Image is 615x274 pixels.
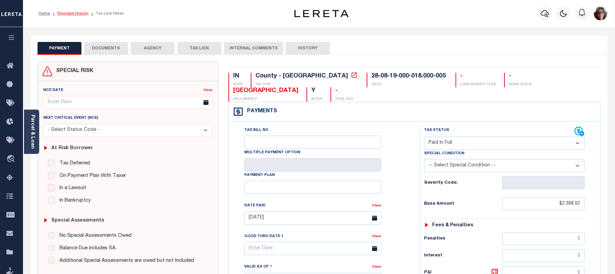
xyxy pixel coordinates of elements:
[502,249,585,262] input: $
[335,87,353,95] div: -
[177,42,221,55] button: TAX LIEN
[233,82,243,87] p: STATE
[311,87,322,95] div: Y
[56,197,91,205] label: In Bankruptcy
[56,184,86,192] label: In a Lawsuit
[57,12,89,16] a: Payment History
[335,97,353,102] p: TOTAL DLQ
[30,115,35,149] a: Parcel & Loan
[53,68,93,74] h4: SPECIAL RISK
[56,245,116,252] label: Balance Due includes SA
[502,197,585,210] input: $
[224,42,283,55] button: INTERNAL COMMENTS
[460,73,496,80] div: -
[424,180,502,186] h6: Severity Code:
[39,12,50,16] a: Home
[424,128,449,133] label: Tax Status
[371,73,446,79] div: 28-08-19-000-018.000-005
[203,89,213,92] a: Clear
[51,218,104,224] h6: Special Assessments
[244,211,381,225] input: Enter Date
[432,223,473,228] h6: Fees & Penalties
[51,145,93,151] h6: At Risk Borrower
[255,82,359,87] p: TAX TYPE
[89,10,124,17] li: Tax Line Detail
[424,151,464,157] label: Special Condition
[43,115,98,121] label: Next Critical Event (NCE)
[286,42,330,55] button: HISTORY
[244,173,275,178] label: Payment Plan
[424,253,502,258] h6: Interest
[84,42,128,55] button: DOCUMENTS
[502,232,585,245] input: $
[233,97,298,102] p: DELQ AGENCY
[509,73,532,80] div: -
[56,172,126,180] label: On Payment Plan With Taxer
[424,201,502,207] h6: Base Amount
[43,88,63,93] label: NCE Date
[244,128,268,133] label: Tax Bill No
[371,82,447,87] p: TAX ID
[244,242,381,255] input: Enter Date
[372,204,381,207] a: Clear
[244,150,300,156] label: Multiple Payment Option
[56,232,131,240] label: No Special Assessments Owed
[460,82,496,87] p: LOAN SEVERITY CODE
[38,42,81,55] button: PAYMENT
[131,42,175,55] button: AGENCY
[233,73,243,80] div: IN
[372,235,381,238] a: Clear
[56,257,194,265] label: Additional Special Assessments are owed but not Included
[255,73,348,79] div: County - [GEOGRAPHIC_DATA]
[6,155,17,164] i: travel_explore
[424,236,502,242] h6: Penalties
[509,82,532,87] p: WORK QUEUE
[244,203,266,209] label: Date Paid
[311,97,322,102] p: ACTIVE
[233,87,298,95] div: [GEOGRAPHIC_DATA]
[294,10,348,17] img: logo-dark.svg
[43,96,213,109] input: Enter Date
[56,160,90,167] label: Tax Deferred
[372,265,381,269] a: Clear
[244,234,283,239] label: Good Thru Date 1
[244,264,272,270] label: Valid as Of
[244,108,277,115] h4: Payments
